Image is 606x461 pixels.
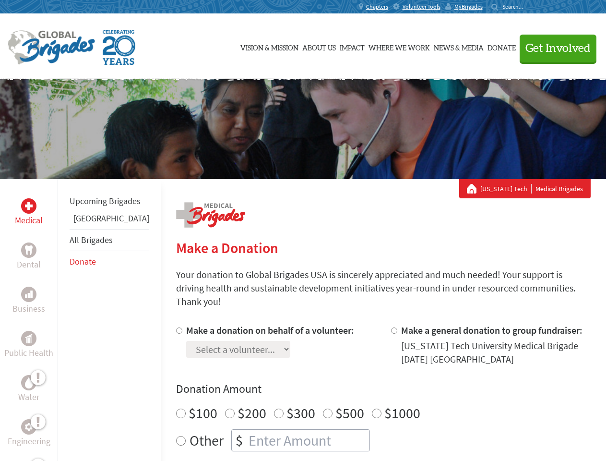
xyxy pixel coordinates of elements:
label: $200 [238,404,266,422]
a: Where We Work [368,23,430,71]
label: $100 [189,404,217,422]
a: WaterWater [18,375,39,404]
input: Search... [502,3,530,10]
label: $1000 [384,404,420,422]
a: [US_STATE] Tech [480,184,532,194]
img: Global Brigades Celebrating 20 Years [103,30,135,65]
div: [US_STATE] Tech University Medical Brigade [DATE] [GEOGRAPHIC_DATA] [401,339,591,366]
p: Engineering [8,435,50,448]
a: Vision & Mission [240,23,298,71]
div: Engineering [21,419,36,435]
li: Upcoming Brigades [70,191,149,212]
a: DentalDental [17,243,41,271]
img: logo-medical.png [176,202,245,228]
img: Business [25,291,33,298]
img: Dental [25,245,33,255]
div: Medical [21,198,36,214]
p: Your donation to Global Brigades USA is sincerely appreciated and much needed! Your support is dr... [176,268,591,308]
span: Volunteer Tools [403,3,440,11]
p: Medical [15,214,43,227]
div: Public Health [21,331,36,346]
a: Donate [487,23,516,71]
img: Global Brigades Logo [8,30,95,65]
h2: Make a Donation [176,239,591,256]
a: All Brigades [70,234,113,245]
p: Water [18,390,39,404]
img: Water [25,377,33,388]
label: $300 [286,404,315,422]
a: Donate [70,256,96,267]
a: News & Media [434,23,484,71]
p: Public Health [4,346,53,360]
a: Public HealthPublic Health [4,331,53,360]
label: Make a general donation to group fundraiser: [401,324,582,336]
div: Water [21,375,36,390]
a: MedicalMedical [15,198,43,227]
a: About Us [302,23,336,71]
li: Ghana [70,212,149,229]
label: Make a donation on behalf of a volunteer: [186,324,354,336]
li: All Brigades [70,229,149,251]
span: Get Involved [525,43,591,54]
h4: Donation Amount [176,381,591,397]
img: Medical [25,202,33,210]
label: $500 [335,404,364,422]
label: Other [190,429,224,451]
p: Dental [17,258,41,271]
input: Enter Amount [247,430,369,451]
span: Chapters [366,3,388,11]
img: Engineering [25,423,33,431]
a: EngineeringEngineering [8,419,50,448]
p: Business [12,302,45,315]
span: MyBrigades [454,3,483,11]
a: [GEOGRAPHIC_DATA] [73,213,149,224]
div: Medical Brigades [467,184,583,194]
a: Impact [340,23,365,71]
li: Donate [70,251,149,272]
div: $ [232,430,247,451]
a: Upcoming Brigades [70,195,141,206]
div: Dental [21,243,36,258]
a: BusinessBusiness [12,287,45,315]
img: Public Health [25,334,33,343]
button: Get Involved [520,35,596,62]
div: Business [21,287,36,302]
